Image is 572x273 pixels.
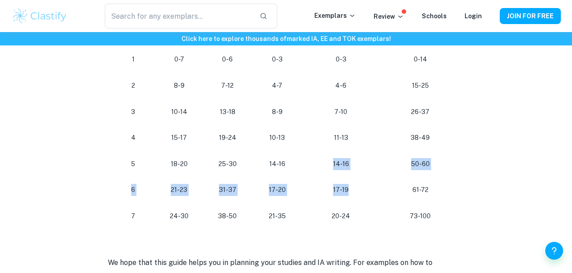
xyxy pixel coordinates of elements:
p: 4-6 [309,80,373,92]
p: Exemplars [314,11,356,20]
p: 21-23 [162,184,196,196]
button: Help and Feedback [545,242,563,260]
p: 7-10 [309,106,373,118]
p: 4 [119,132,148,144]
p: 8-9 [259,106,295,118]
p: 3 [119,106,148,118]
p: 10-14 [162,106,196,118]
p: Review [374,12,404,21]
p: 50-60 [387,158,454,170]
a: Schools [422,12,447,20]
p: 5 [119,158,148,170]
p: 38-50 [210,210,245,222]
p: 20-24 [309,210,373,222]
p: 15-25 [387,80,454,92]
p: 7 [119,210,148,222]
img: Clastify logo [12,7,68,25]
p: 38-49 [387,132,454,144]
p: 14-16 [309,158,373,170]
h6: Click here to explore thousands of marked IA, EE and TOK exemplars ! [2,34,570,44]
p: 0-7 [162,53,196,65]
p: 61-72 [387,184,454,196]
p: 1 [119,53,148,65]
p: 0-3 [259,53,295,65]
p: 13-18 [210,106,245,118]
p: 31-37 [210,184,245,196]
p: 6 [119,184,148,196]
p: 18-20 [162,158,196,170]
p: 0-3 [309,53,373,65]
p: 15-17 [162,132,196,144]
p: 11-13 [309,132,373,144]
p: 0-6 [210,53,245,65]
p: 4-7 [259,80,295,92]
p: 7-12 [210,80,245,92]
p: 73-100 [387,210,454,222]
p: 19-24 [210,132,245,144]
a: Login [465,12,482,20]
p: 25-30 [210,158,245,170]
p: 26-37 [387,106,454,118]
p: 0-14 [387,53,454,65]
p: 24-30 [162,210,196,222]
p: 17-19 [309,184,373,196]
button: JOIN FOR FREE [500,8,561,24]
p: 10-13 [259,132,295,144]
p: 14-16 [259,158,295,170]
p: 17-20 [259,184,295,196]
p: 2 [119,80,148,92]
input: Search for any exemplars... [105,4,252,29]
p: 21-35 [259,210,295,222]
p: 8-9 [162,80,196,92]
